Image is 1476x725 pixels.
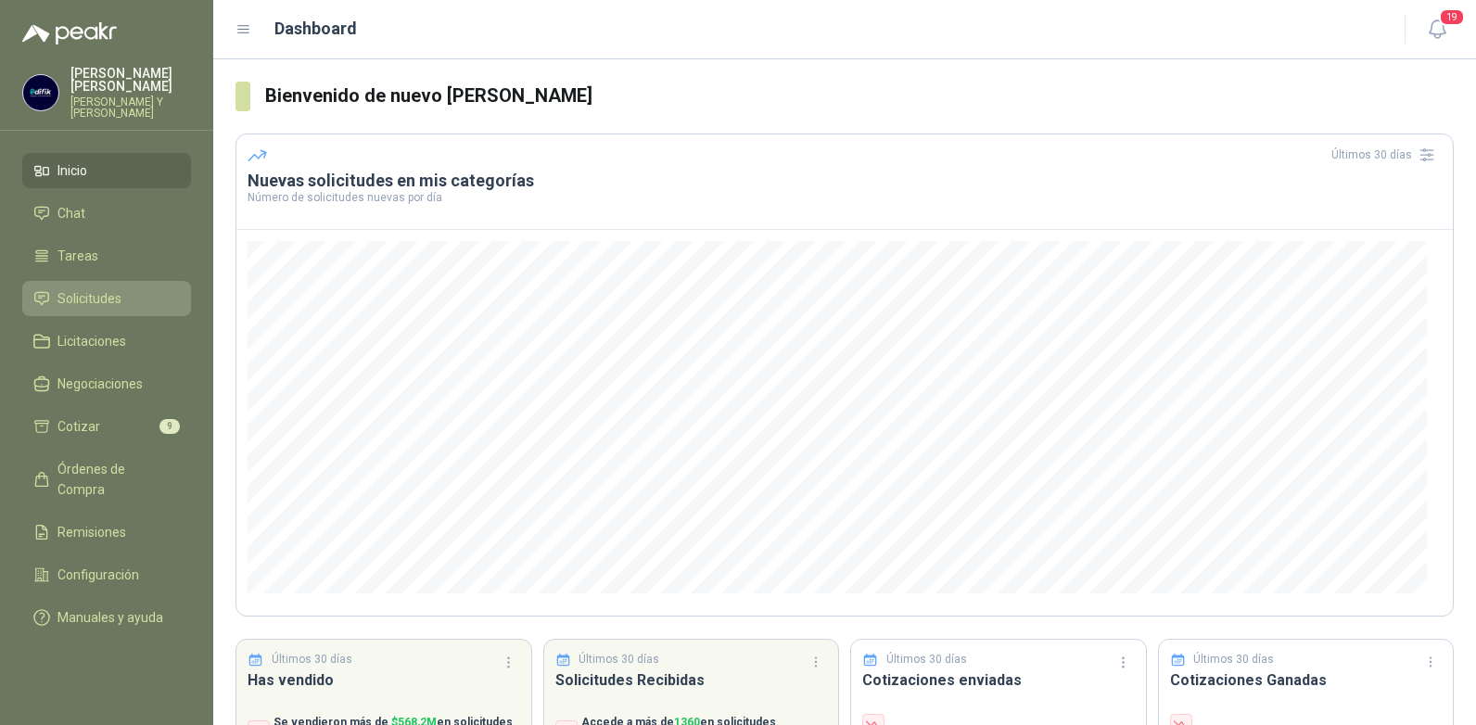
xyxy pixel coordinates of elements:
[22,238,191,273] a: Tareas
[22,515,191,550] a: Remisiones
[57,565,139,585] span: Configuración
[1170,668,1443,692] h3: Cotizaciones Ganadas
[22,409,191,444] a: Cotizar9
[22,600,191,635] a: Manuales y ayuda
[886,651,967,668] p: Últimos 30 días
[248,170,1442,192] h3: Nuevas solicitudes en mis categorías
[1331,140,1442,170] div: Últimos 30 días
[1420,13,1454,46] button: 19
[57,331,126,351] span: Licitaciones
[57,416,100,437] span: Cotizar
[1193,651,1274,668] p: Últimos 30 días
[57,288,121,309] span: Solicitudes
[22,366,191,401] a: Negociaciones
[579,651,659,668] p: Últimos 30 días
[862,668,1135,692] h3: Cotizaciones enviadas
[57,607,163,628] span: Manuales y ayuda
[159,419,180,434] span: 9
[70,67,191,93] p: [PERSON_NAME] [PERSON_NAME]
[57,203,85,223] span: Chat
[57,459,173,500] span: Órdenes de Compra
[248,192,1442,203] p: Número de solicitudes nuevas por día
[22,153,191,188] a: Inicio
[22,281,191,316] a: Solicitudes
[274,16,357,42] h1: Dashboard
[22,22,117,45] img: Logo peakr
[22,196,191,231] a: Chat
[22,452,191,507] a: Órdenes de Compra
[57,246,98,266] span: Tareas
[57,522,126,542] span: Remisiones
[57,374,143,394] span: Negociaciones
[248,668,520,692] h3: Has vendido
[555,668,828,692] h3: Solicitudes Recibidas
[23,75,58,110] img: Company Logo
[1439,8,1465,26] span: 19
[22,557,191,592] a: Configuración
[272,651,352,668] p: Últimos 30 días
[265,82,1454,110] h3: Bienvenido de nuevo [PERSON_NAME]
[22,324,191,359] a: Licitaciones
[57,160,87,181] span: Inicio
[70,96,191,119] p: [PERSON_NAME] Y [PERSON_NAME]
